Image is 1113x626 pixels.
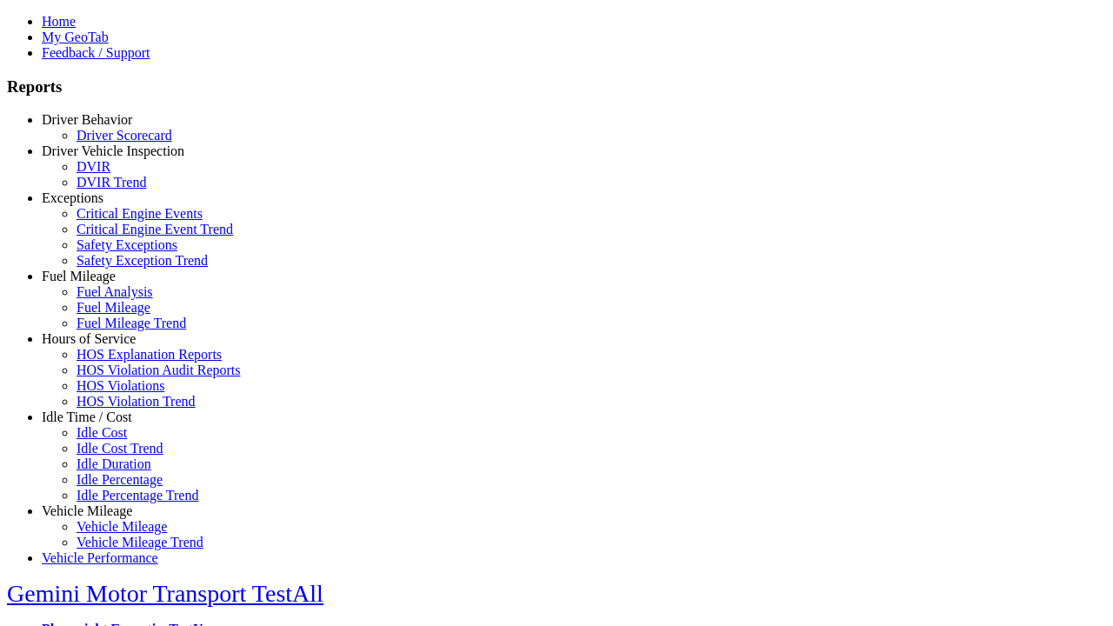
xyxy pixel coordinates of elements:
[77,222,233,236] a: Critical Engine Event Trend
[42,45,150,60] a: Feedback / Support
[77,253,208,268] a: Safety Exception Trend
[77,206,203,221] a: Critical Engine Events
[42,112,132,127] a: Driver Behavior
[42,550,158,565] a: Vehicle Performance
[77,394,196,409] a: HOS Violation Trend
[77,441,163,456] a: Idle Cost Trend
[77,284,153,299] a: Fuel Analysis
[42,410,132,424] a: Idle Time / Cost
[42,143,184,158] a: Driver Vehicle Inspection
[7,580,323,607] a: Gemini Motor Transport TestAll
[42,269,116,283] a: Fuel Mileage
[77,535,203,549] a: Vehicle Mileage Trend
[77,347,222,362] a: HOS Explanation Reports
[77,128,172,143] a: Driver Scorecard
[77,316,186,330] a: Fuel Mileage Trend
[42,190,103,205] a: Exceptions
[77,378,164,393] a: HOS Violations
[77,363,241,377] a: HOS Violation Audit Reports
[77,472,163,487] a: Idle Percentage
[77,456,151,471] a: Idle Duration
[42,14,76,29] a: Home
[42,331,136,346] a: Hours of Service
[77,159,110,174] a: DVIR
[77,237,177,252] a: Safety Exceptions
[42,30,109,44] a: My GeoTab
[42,503,132,518] a: Vehicle Mileage
[77,175,146,190] a: DVIR Trend
[7,77,1106,97] h3: Reports
[77,488,198,503] a: Idle Percentage Trend
[77,300,150,315] a: Fuel Mileage
[77,425,127,440] a: Idle Cost
[77,519,167,534] a: Vehicle Mileage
